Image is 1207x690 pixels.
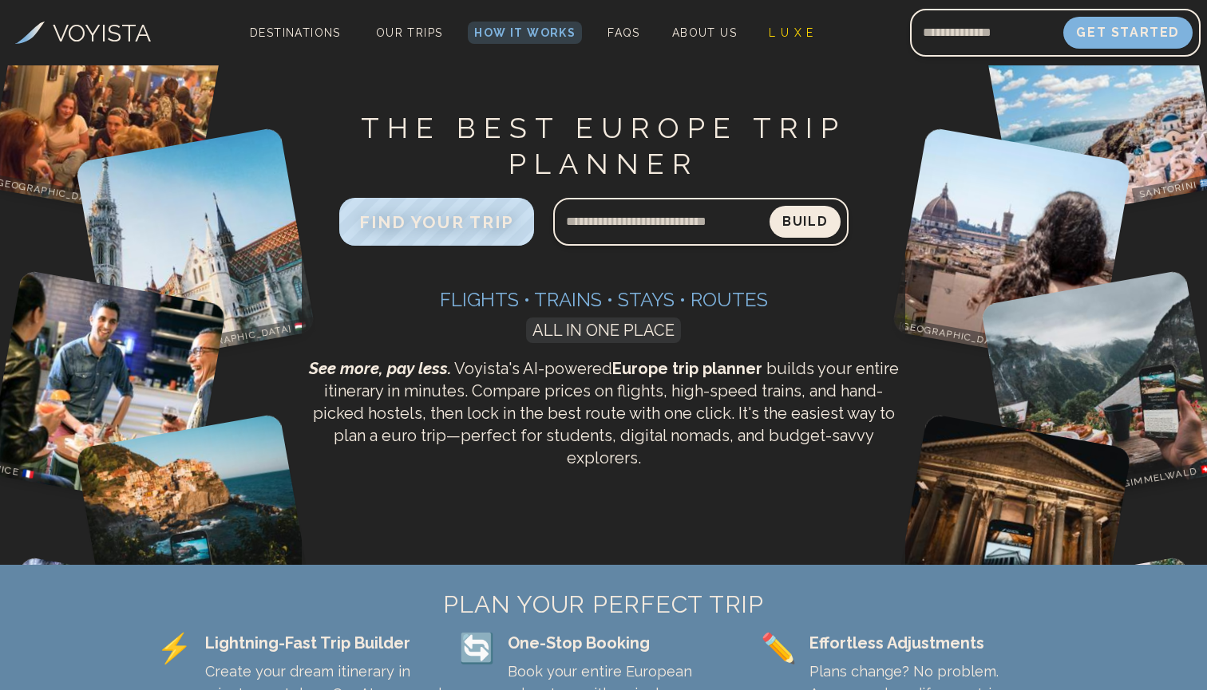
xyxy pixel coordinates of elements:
img: Cinque Terre [75,413,315,653]
img: Voyista Logo [15,22,45,44]
span: ALL IN ONE PLACE [526,317,681,343]
span: Our Trips [376,26,443,39]
h3: VOYISTA [53,15,151,51]
button: FIND YOUR TRIP [339,198,534,246]
a: How It Works [468,22,582,44]
span: 🔄 [459,632,495,664]
span: L U X E [769,26,814,39]
span: How It Works [474,26,576,39]
span: See more, pay less. [309,359,451,378]
h1: THE BEST EUROPE TRIP PLANNER [308,110,899,182]
span: ✏️ [761,632,797,664]
div: One-Stop Booking [508,632,749,654]
img: Rome [892,413,1132,653]
img: Budapest [75,127,315,367]
img: Florence [892,127,1132,367]
div: Effortless Adjustments [809,632,1051,654]
span: About Us [672,26,737,39]
a: About Us [666,22,743,44]
span: ⚡ [156,632,192,664]
a: FIND YOUR TRIP [339,216,534,231]
input: Email address [910,14,1063,52]
input: Search query [553,203,770,241]
div: Lightning-Fast Trip Builder [205,632,446,654]
button: Build [770,206,841,238]
p: Voyista's AI-powered builds your entire itinerary in minutes. Compare prices on flights, high-spe... [308,357,899,469]
button: Get Started [1063,17,1193,49]
h3: Flights • Trains • Stays • Routes [308,287,899,313]
strong: Europe trip planner [612,359,762,378]
span: Destinations [243,20,347,67]
h2: PLAN YOUR PERFECT TRIP [156,590,1051,619]
a: L U X E [762,22,821,44]
a: VOYISTA [15,15,151,51]
span: FIND YOUR TRIP [359,212,514,232]
span: FAQs [607,26,640,39]
a: FAQs [601,22,647,44]
a: Our Trips [370,22,449,44]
